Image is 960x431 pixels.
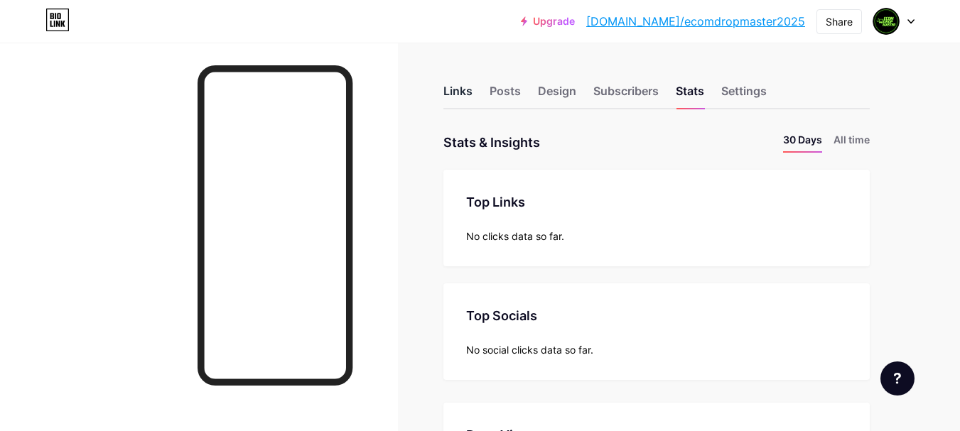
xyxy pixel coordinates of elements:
[538,82,576,108] div: Design
[873,8,900,35] img: richluxurywomen
[586,13,805,30] a: [DOMAIN_NAME]/ecomdropmaster2025
[593,82,659,108] div: Subscribers
[783,132,822,153] li: 30 Days
[826,14,853,29] div: Share
[443,132,540,153] div: Stats & Insights
[466,306,847,325] div: Top Socials
[466,229,847,244] div: No clicks data so far.
[466,192,847,212] div: Top Links
[721,82,767,108] div: Settings
[466,342,847,357] div: No social clicks data so far.
[676,82,704,108] div: Stats
[834,132,870,153] li: All time
[443,82,473,108] div: Links
[490,82,521,108] div: Posts
[521,16,575,27] a: Upgrade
